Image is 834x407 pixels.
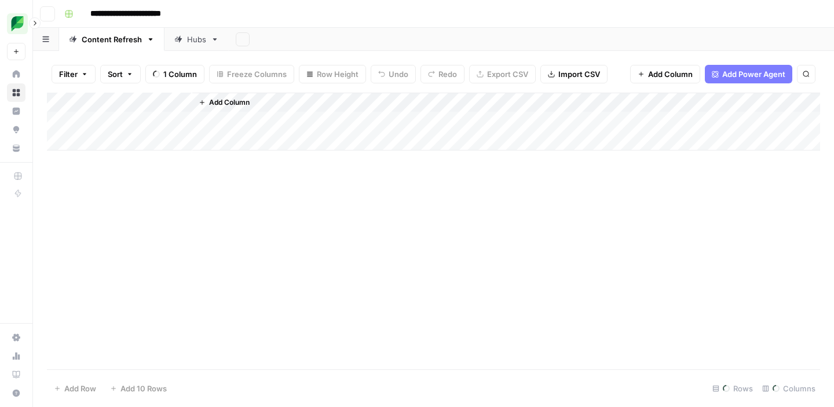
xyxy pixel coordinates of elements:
[209,65,294,83] button: Freeze Columns
[389,68,408,80] span: Undo
[145,65,204,83] button: 1 Column
[7,9,25,38] button: Workspace: SproutSocial
[7,328,25,347] a: Settings
[299,65,366,83] button: Row Height
[52,65,96,83] button: Filter
[164,28,229,51] a: Hubs
[82,34,142,45] div: Content Refresh
[163,68,197,80] span: 1 Column
[7,102,25,120] a: Insights
[7,83,25,102] a: Browse
[7,120,25,139] a: Opportunities
[648,68,693,80] span: Add Column
[120,383,167,394] span: Add 10 Rows
[487,68,528,80] span: Export CSV
[558,68,600,80] span: Import CSV
[187,34,206,45] div: Hubs
[705,65,792,83] button: Add Power Agent
[540,65,608,83] button: Import CSV
[7,139,25,157] a: Your Data
[209,97,250,108] span: Add Column
[708,379,758,398] div: Rows
[317,68,359,80] span: Row Height
[7,65,25,83] a: Home
[469,65,536,83] button: Export CSV
[194,95,254,110] button: Add Column
[7,384,25,402] button: Help + Support
[630,65,700,83] button: Add Column
[420,65,464,83] button: Redo
[7,347,25,365] a: Usage
[47,379,103,398] button: Add Row
[227,68,287,80] span: Freeze Columns
[59,28,164,51] a: Content Refresh
[100,65,141,83] button: Sort
[371,65,416,83] button: Undo
[103,379,174,398] button: Add 10 Rows
[108,68,123,80] span: Sort
[59,68,78,80] span: Filter
[64,383,96,394] span: Add Row
[438,68,457,80] span: Redo
[7,13,28,34] img: SproutSocial Logo
[722,68,785,80] span: Add Power Agent
[7,365,25,384] a: Learning Hub
[758,379,820,398] div: Columns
